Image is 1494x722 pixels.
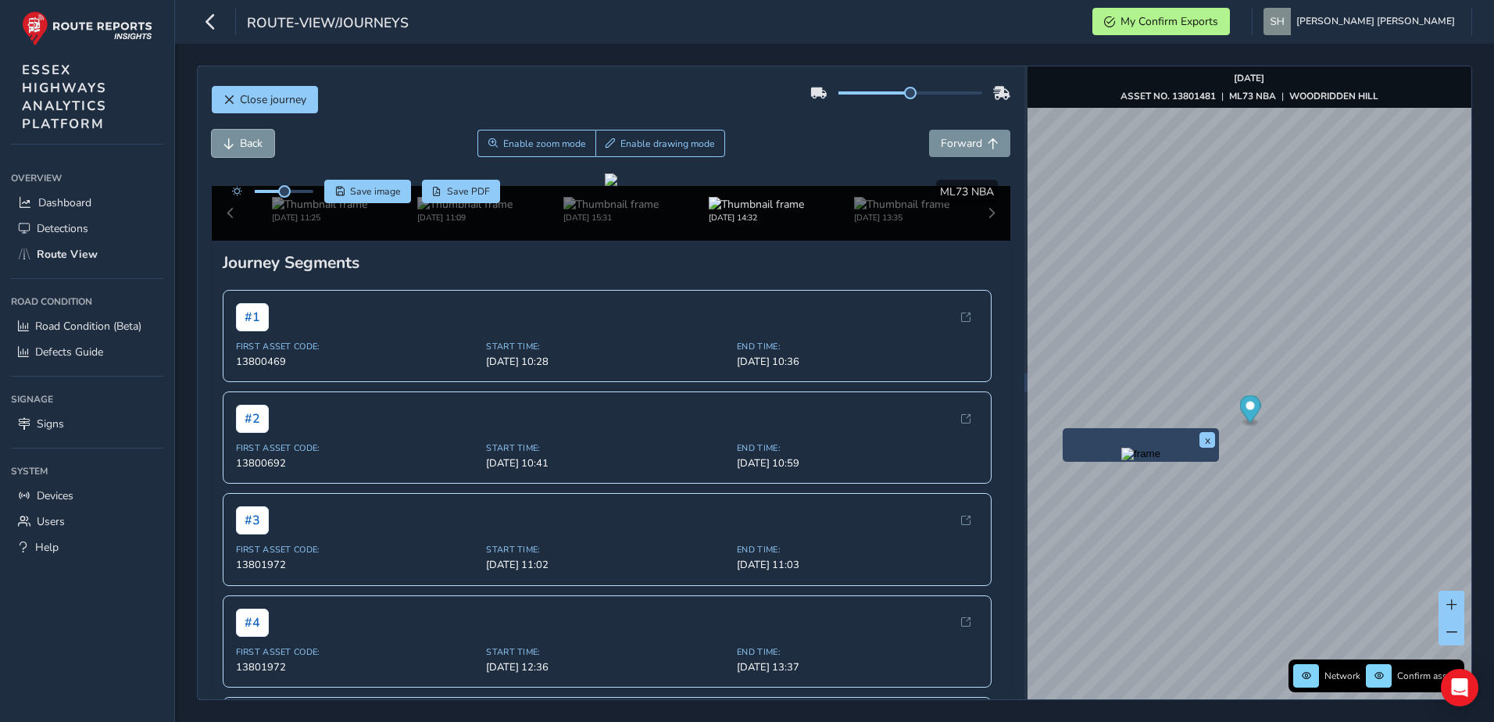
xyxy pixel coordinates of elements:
img: rr logo [22,11,152,46]
span: # 2 [236,405,269,433]
span: [DATE] 13:37 [737,660,978,674]
div: [DATE] 14:32 [709,212,804,223]
img: diamond-layout [1263,8,1291,35]
span: Help [35,540,59,555]
img: frame [1121,448,1160,460]
span: End Time: [737,442,978,454]
span: Enable zoom mode [503,138,586,150]
span: [DATE] 10:28 [486,355,727,369]
span: Save PDF [447,185,490,198]
span: Start Time: [486,646,727,658]
span: [PERSON_NAME] [PERSON_NAME] [1296,8,1455,35]
span: Start Time: [486,544,727,556]
span: Enable drawing mode [620,138,715,150]
span: route-view/journeys [247,13,409,35]
a: Users [11,509,163,534]
a: Devices [11,483,163,509]
span: 13801972 [236,558,477,572]
span: End Time: [737,646,978,658]
a: Defects Guide [11,339,163,365]
span: ESSEX HIGHWAYS ANALYTICS PLATFORM [22,61,107,133]
div: Signage [11,388,163,411]
a: Road Condition (Beta) [11,313,163,339]
span: Defects Guide [35,345,103,359]
a: Dashboard [11,190,163,216]
span: # 4 [236,609,269,637]
button: [PERSON_NAME] [PERSON_NAME] [1263,8,1460,35]
strong: WOODRIDDEN HILL [1289,90,1378,102]
span: [DATE] 11:03 [737,558,978,572]
span: Save image [350,185,401,198]
span: Signs [37,416,64,431]
a: Detections [11,216,163,241]
span: End Time: [737,341,978,352]
span: Close journey [240,92,306,107]
span: First Asset Code: [236,442,477,454]
strong: ML73 NBA [1229,90,1276,102]
span: Users [37,514,65,529]
span: 13800692 [236,456,477,470]
div: [DATE] 15:31 [563,212,659,223]
span: Start Time: [486,341,727,352]
span: # 1 [236,303,269,331]
span: Back [240,136,263,151]
button: Forward [929,130,1010,157]
a: Help [11,534,163,560]
strong: ASSET NO. 13801481 [1120,90,1216,102]
button: Zoom [477,130,595,157]
div: [DATE] 13:35 [854,212,949,223]
button: Save [324,180,411,203]
div: System [11,459,163,483]
div: Journey Segments [223,252,1000,273]
img: Thumbnail frame [417,197,513,212]
span: Confirm assets [1397,670,1460,682]
span: End Time: [737,544,978,556]
span: 13801972 [236,660,477,674]
span: My Confirm Exports [1120,14,1218,29]
img: Thumbnail frame [272,197,367,212]
div: | | [1120,90,1378,102]
div: [DATE] 11:25 [272,212,367,223]
img: Thumbnail frame [854,197,949,212]
button: Close journey [212,86,318,113]
button: x [1199,432,1215,448]
span: 13800469 [236,355,477,369]
span: [DATE] 11:02 [486,558,727,572]
span: Dashboard [38,195,91,210]
span: ML73 NBA [940,184,994,199]
span: Start Time: [486,442,727,454]
div: Road Condition [11,290,163,313]
img: Thumbnail frame [709,197,804,212]
button: Draw [595,130,726,157]
span: Network [1324,670,1360,682]
span: First Asset Code: [236,646,477,658]
span: [DATE] 12:36 [486,660,727,674]
span: First Asset Code: [236,544,477,556]
span: Detections [37,221,88,236]
a: Route View [11,241,163,267]
span: First Asset Code: [236,341,477,352]
button: PDF [422,180,501,203]
span: # 3 [236,506,269,534]
span: Forward [941,136,982,151]
span: [DATE] 10:59 [737,456,978,470]
a: Signs [11,411,163,437]
div: [DATE] 11:09 [417,212,513,223]
span: Road Condition (Beta) [35,319,141,334]
img: Thumbnail frame [563,197,659,212]
button: Preview frame [1067,448,1215,458]
button: Back [212,130,274,157]
span: [DATE] 10:41 [486,456,727,470]
span: Devices [37,488,73,503]
strong: [DATE] [1234,72,1264,84]
button: My Confirm Exports [1092,8,1230,35]
div: Open Intercom Messenger [1441,669,1478,706]
span: [DATE] 10:36 [737,355,978,369]
span: Route View [37,247,98,262]
div: Map marker [1239,395,1260,427]
div: Overview [11,166,163,190]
